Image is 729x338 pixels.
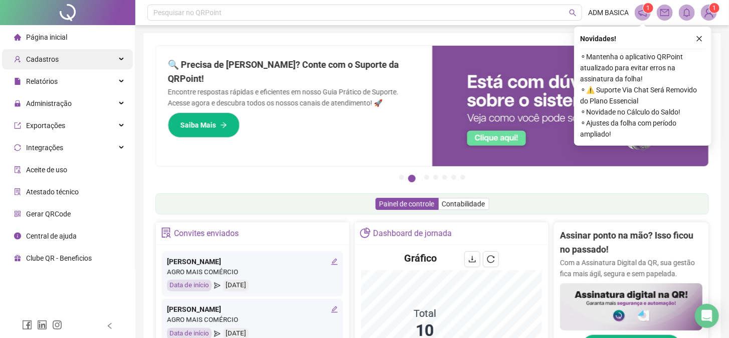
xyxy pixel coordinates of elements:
span: Aceite de uso [26,166,67,174]
span: 1 [647,5,650,12]
p: Com a Assinatura Digital da QR, sua gestão fica mais ágil, segura e sem papelada. [560,257,702,279]
button: 7 [460,175,465,180]
div: Open Intercom Messenger [695,304,719,328]
span: Exportações [26,122,65,130]
p: Encontre respostas rápidas e eficientes em nosso Guia Prático de Suporte. Acesse agora e descubra... [168,86,420,108]
button: 2 [408,175,416,182]
span: info-circle [14,233,21,240]
span: edit [331,306,338,313]
span: ⚬ ⚠️ Suporte Via Chat Será Removido do Plano Essencial [580,84,705,106]
div: Dashboard de jornada [373,225,452,242]
span: home [14,34,21,41]
span: export [14,122,21,129]
span: Clube QR - Beneficios [26,254,92,262]
div: [DATE] [223,280,249,291]
span: gift [14,255,21,262]
span: Relatórios [26,77,58,85]
h4: Gráfico [404,251,437,265]
span: Painel de controle [380,200,435,208]
span: lock [14,100,21,107]
span: edit [331,258,338,265]
span: bell [682,8,691,17]
img: banner%2F02c71560-61a6-44d4-94b9-c8ab97240462.png [560,283,702,331]
div: [PERSON_NAME] [167,256,338,267]
span: send [214,280,221,291]
span: file [14,78,21,85]
span: notification [638,8,647,17]
span: Novidades ! [580,33,616,44]
span: download [468,255,476,263]
span: arrow-right [220,122,227,129]
span: solution [161,228,171,238]
img: 61686 [701,5,716,20]
span: left [106,322,113,329]
span: Contabilidade [442,200,485,208]
span: Gerar QRCode [26,210,71,218]
div: Data de início [167,280,212,291]
span: ⚬ Mantenha o aplicativo QRPoint atualizado para evitar erros na assinatura da folha! [580,51,705,84]
span: ⚬ Ajustes da folha com período ampliado! [580,118,705,140]
span: Atestado técnico [26,188,79,196]
span: close [696,35,703,42]
span: Administração [26,99,72,107]
div: AGRO MAIS COMÉRCIO [167,315,338,325]
span: ⚬ Novidade no Cálculo do Saldo! [580,106,705,118]
div: [PERSON_NAME] [167,304,338,315]
button: 3 [424,175,429,180]
span: ADM BASICA [588,7,629,18]
span: Cadastros [26,55,59,63]
sup: Atualize o seu contato no menu Meus Dados [709,3,719,13]
img: banner%2F0cf4e1f0-cb71-40ef-aa93-44bd3d4ee559.png [432,46,708,166]
span: solution [14,188,21,195]
span: Saiba Mais [180,120,216,131]
span: user-add [14,56,21,63]
button: Saiba Mais [168,112,240,138]
span: mail [660,8,669,17]
span: audit [14,166,21,173]
span: linkedin [37,320,47,330]
span: pie-chart [360,228,371,238]
div: AGRO MAIS COMÉRCIO [167,267,338,278]
span: instagram [52,320,62,330]
span: facebook [22,320,32,330]
button: 5 [442,175,447,180]
h2: 🔍 Precisa de [PERSON_NAME]? Conte com o Suporte da QRPoint! [168,58,420,86]
button: 4 [433,175,438,180]
span: Página inicial [26,33,67,41]
span: reload [487,255,495,263]
sup: 1 [643,3,653,13]
span: Integrações [26,144,63,152]
span: search [569,9,577,17]
div: Convites enviados [174,225,239,242]
span: 1 [713,5,716,12]
h2: Assinar ponto na mão? Isso ficou no passado! [560,229,702,257]
span: sync [14,144,21,151]
span: qrcode [14,210,21,217]
button: 6 [451,175,456,180]
button: 1 [399,175,404,180]
span: Central de ajuda [26,232,77,240]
